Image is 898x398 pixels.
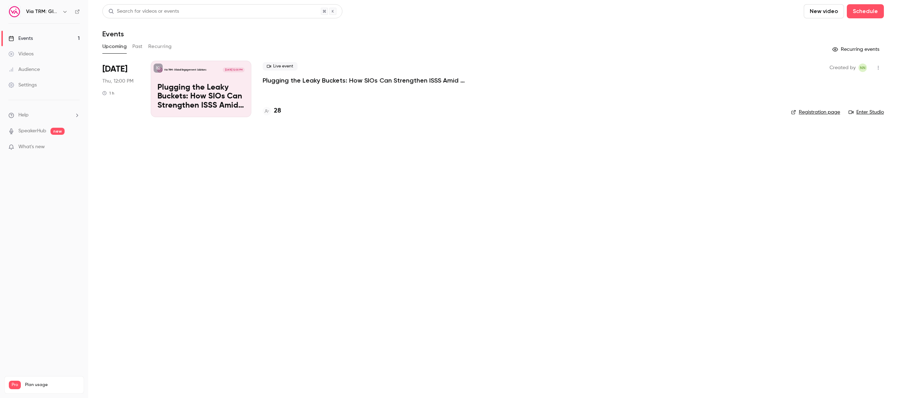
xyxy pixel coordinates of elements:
p: Plugging the Leaky Buckets: How SIOs Can Strengthen ISSS Amid External Challenges [157,83,245,110]
h1: Events [102,30,124,38]
div: Search for videos or events [108,8,179,15]
span: What's new [18,143,45,151]
iframe: Noticeable Trigger [71,144,80,150]
span: Live event [263,62,298,71]
a: Registration page [791,109,840,116]
a: Plugging the Leaky Buckets: How SIOs Can Strengthen ISSS Amid External Challenges [263,76,474,85]
span: Plan usage [25,382,79,388]
span: Thu, 12:00 PM [102,78,133,85]
li: help-dropdown-opener [8,111,80,119]
div: Audience [8,66,40,73]
div: Settings [8,82,37,89]
a: Enter Studio [849,109,884,116]
div: Oct 23 Thu, 12:00 PM (America/New York) [102,61,139,117]
h6: Via TRM: Global Engagement Solutions [26,8,59,15]
div: 1 h [102,90,114,96]
button: Schedule [847,4,884,18]
h4: 28 [274,106,281,116]
button: Past [132,41,143,52]
span: Pro [9,381,21,389]
p: Via TRM: Global Engagement Solutions [164,68,206,72]
a: SpeakerHub [18,127,46,135]
span: Created by [830,64,856,72]
span: NN [860,64,866,72]
span: Help [18,111,29,119]
div: Events [8,35,33,42]
a: 28 [263,106,281,116]
span: [DATE] [102,64,127,75]
span: new [50,128,65,135]
button: New video [804,4,844,18]
span: Nicole Neese [858,64,867,72]
button: Recurring [148,41,172,52]
button: Recurring events [829,44,884,55]
button: Upcoming [102,41,127,52]
a: Plugging the Leaky Buckets: How SIOs Can Strengthen ISSS Amid External ChallengesVia TRM: Global ... [151,61,251,117]
img: Via TRM: Global Engagement Solutions [9,6,20,17]
span: [DATE] 12:00 PM [223,67,244,72]
div: Videos [8,50,34,58]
